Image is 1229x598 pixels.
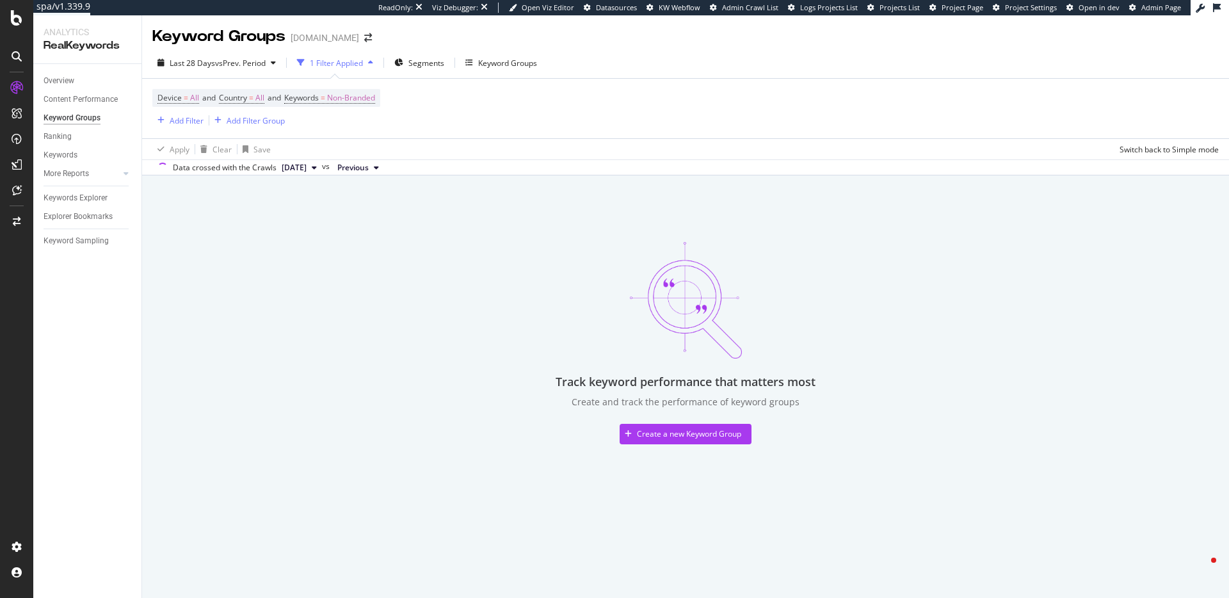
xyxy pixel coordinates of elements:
[44,93,118,106] div: Content Performance
[659,3,700,12] span: KW Webflow
[556,374,815,391] div: Track keyword performance that matters most
[310,58,363,69] div: 1 Filter Applied
[1005,3,1057,12] span: Project Settings
[321,92,325,103] span: =
[268,92,281,103] span: and
[44,234,109,248] div: Keyword Sampling
[213,144,232,155] div: Clear
[44,38,131,53] div: RealKeywords
[44,111,133,125] a: Keyword Groups
[800,3,858,12] span: Logs Projects List
[209,113,285,128] button: Add Filter Group
[1079,3,1120,12] span: Open in dev
[44,130,72,143] div: Ranking
[44,74,133,88] a: Overview
[44,149,77,162] div: Keywords
[509,3,574,13] a: Open Viz Editor
[337,162,369,174] span: Previous
[647,3,700,13] a: KW Webflow
[630,242,742,359] img: BQHydr-g.png
[378,3,413,13] div: ReadOnly:
[44,130,133,143] a: Ranking
[1129,3,1181,13] a: Admin Page
[408,58,444,69] span: Segments
[219,92,247,103] span: Country
[1066,3,1120,13] a: Open in dev
[1141,3,1181,12] span: Admin Page
[255,89,264,107] span: All
[710,3,778,13] a: Admin Crawl List
[170,115,204,126] div: Add Filter
[190,89,199,107] span: All
[44,93,133,106] a: Content Performance
[291,31,359,44] div: [DOMAIN_NAME]
[44,234,133,248] a: Keyword Sampling
[788,3,858,13] a: Logs Projects List
[282,162,307,174] span: 2025 Sep. 13th
[327,89,375,107] span: Non-Branded
[152,26,285,47] div: Keyword Groups
[284,92,319,103] span: Keywords
[596,3,637,12] span: Datasources
[322,161,332,172] span: vs
[237,139,271,159] button: Save
[1120,144,1219,155] div: Switch back to Simple mode
[227,115,285,126] div: Add Filter Group
[332,160,384,175] button: Previous
[584,3,637,13] a: Datasources
[202,92,216,103] span: and
[522,3,574,12] span: Open Viz Editor
[170,58,215,69] span: Last 28 Days
[152,139,189,159] button: Apply
[152,113,204,128] button: Add Filter
[1114,139,1219,159] button: Switch back to Simple mode
[44,149,133,162] a: Keywords
[1185,554,1216,585] iframe: Intercom live chat
[249,92,253,103] span: =
[722,3,778,12] span: Admin Crawl List
[184,92,188,103] span: =
[44,74,74,88] div: Overview
[215,58,266,69] span: vs Prev. Period
[364,33,372,42] div: arrow-right-arrow-left
[170,144,189,155] div: Apply
[195,139,232,159] button: Clear
[173,162,277,174] div: Data crossed with the Crawls
[993,3,1057,13] a: Project Settings
[44,210,133,223] a: Explorer Bookmarks
[572,396,799,408] div: Create and track the performance of keyword groups
[44,111,100,125] div: Keyword Groups
[277,160,322,175] button: [DATE]
[637,428,741,439] div: Create a new Keyword Group
[152,53,281,73] button: Last 28 DaysvsPrev. Period
[620,424,751,444] button: Create a new Keyword Group
[432,3,478,13] div: Viz Debugger:
[880,3,920,12] span: Projects List
[157,92,182,103] span: Device
[44,26,131,38] div: Analytics
[478,58,537,69] div: Keyword Groups
[460,53,542,73] button: Keyword Groups
[929,3,983,13] a: Project Page
[253,144,271,155] div: Save
[389,53,449,73] button: Segments
[292,53,378,73] button: 1 Filter Applied
[44,167,89,181] div: More Reports
[44,191,133,205] a: Keywords Explorer
[44,167,120,181] a: More Reports
[942,3,983,12] span: Project Page
[44,191,108,205] div: Keywords Explorer
[44,210,113,223] div: Explorer Bookmarks
[867,3,920,13] a: Projects List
